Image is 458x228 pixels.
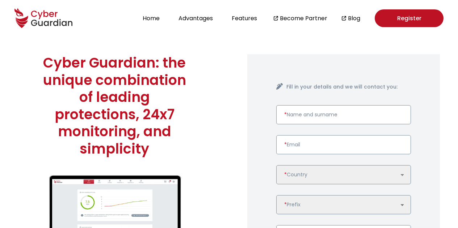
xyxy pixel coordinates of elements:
h4: Fill in your details and we will contact you: [286,83,411,91]
button: Features [230,13,259,23]
a: Blog [348,14,360,23]
button: Home [140,13,162,23]
button: Advantages [176,13,215,23]
h1: Cyber Guardian: the unique combination of leading protections, 24x7 monitoring, and simplicity [36,54,193,157]
a: Become Partner [280,14,327,23]
a: Register [375,9,444,27]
